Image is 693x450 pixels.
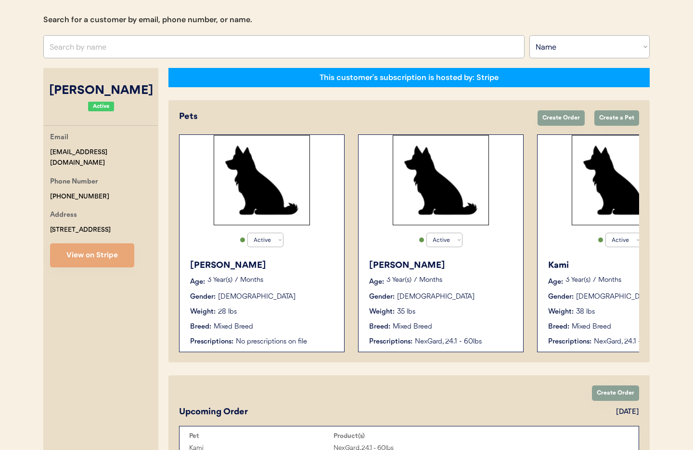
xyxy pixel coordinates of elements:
[50,132,68,144] div: Email
[190,322,211,332] div: Breed:
[397,292,475,302] div: [DEMOGRAPHIC_DATA]
[218,307,237,317] div: 28 lbs
[576,292,654,302] div: [DEMOGRAPHIC_DATA]
[548,292,574,302] div: Gender:
[214,135,310,225] img: Rectangle%2029.svg
[565,277,693,284] p: 3 Year(s) 7 Months
[397,307,415,317] div: 35 lbs
[369,322,390,332] div: Breed:
[50,176,98,188] div: Phone Number
[334,432,478,440] div: Product(s)
[190,307,216,317] div: Weight:
[548,259,693,272] div: Kami
[190,259,334,272] div: [PERSON_NAME]
[594,110,639,126] button: Create a Pet
[236,337,334,347] div: No prescriptions on file
[190,292,216,302] div: Gender:
[43,14,252,26] div: Search for a customer by email, phone number, or name.
[43,82,158,100] div: [PERSON_NAME]
[548,322,569,332] div: Breed:
[393,322,432,332] div: Mixed Breed
[50,147,158,169] div: [EMAIL_ADDRESS][DOMAIN_NAME]
[43,35,525,58] input: Search by name
[572,322,611,332] div: Mixed Breed
[190,277,205,287] div: Age:
[548,307,574,317] div: Weight:
[576,307,595,317] div: 38 lbs
[320,72,499,83] div: This customer's subscription is hosted by: Stripe
[179,110,528,123] div: Pets
[207,277,334,284] p: 3 Year(s) 7 Months
[214,322,253,332] div: Mixed Breed
[218,292,295,302] div: [DEMOGRAPHIC_DATA]
[369,277,384,287] div: Age:
[50,191,109,202] div: [PHONE_NUMBER]
[386,277,513,284] p: 3 Year(s) 7 Months
[548,337,591,347] div: Prescriptions:
[190,337,233,347] div: Prescriptions:
[369,292,395,302] div: Gender:
[369,337,412,347] div: Prescriptions:
[572,135,668,225] img: Rectangle%2029.svg
[369,307,395,317] div: Weight:
[50,243,134,267] button: View on Stripe
[616,407,639,417] div: [DATE]
[50,210,77,222] div: Address
[50,225,111,236] div: [STREET_ADDRESS]
[548,277,563,287] div: Age:
[415,337,513,347] div: NexGard, 24.1 - 60lbs
[179,406,248,419] div: Upcoming Order
[369,259,513,272] div: [PERSON_NAME]
[393,135,489,225] img: Rectangle%2029.svg
[592,385,639,401] button: Create Order
[538,110,585,126] button: Create Order
[594,337,693,347] div: NexGard, 24.1 - 60lbs
[189,432,334,440] div: Pet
